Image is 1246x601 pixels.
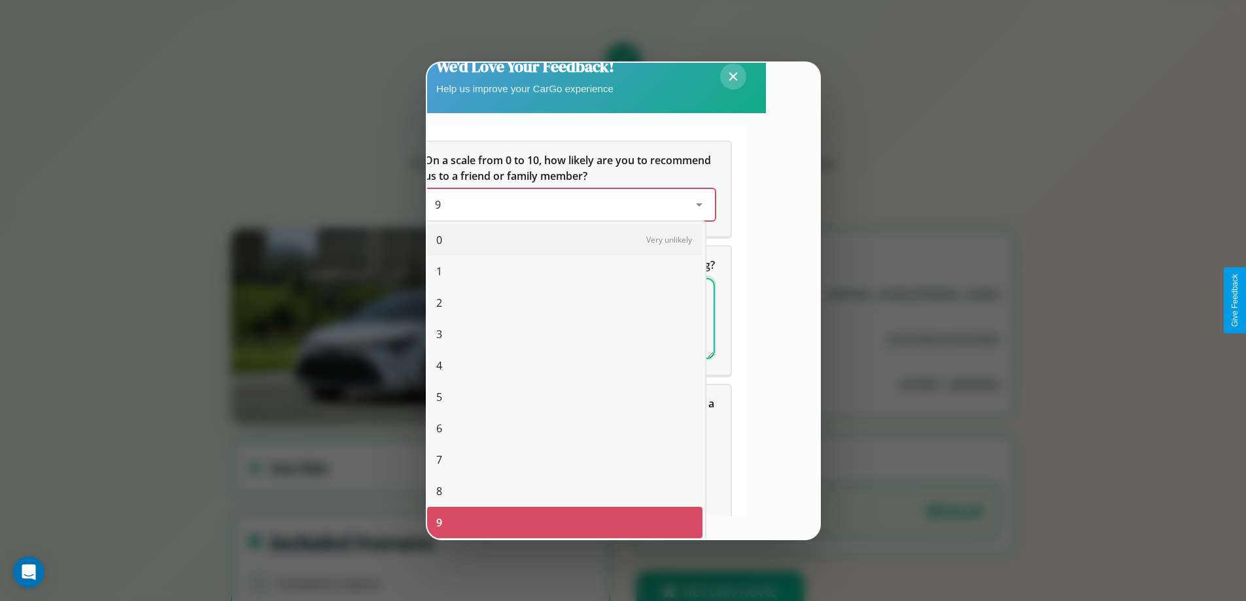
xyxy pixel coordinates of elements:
span: 9 [435,197,441,212]
div: 5 [427,381,702,413]
span: 5 [436,389,442,405]
span: On a scale from 0 to 10, how likely are you to recommend us to a friend or family member? [424,153,714,183]
p: Help us improve your CarGo experience [436,80,614,97]
div: 8 [427,475,702,507]
div: 3 [427,318,702,350]
div: 2 [427,287,702,318]
div: 6 [427,413,702,444]
span: 2 [436,295,442,311]
div: 0 [427,224,702,256]
div: 10 [427,538,702,570]
span: 0 [436,232,442,248]
div: 7 [427,444,702,475]
span: Which of the following features do you value the most in a vehicle? [424,396,717,426]
span: 9 [436,515,442,530]
div: Open Intercom Messenger [13,557,44,588]
span: 8 [436,483,442,499]
span: 4 [436,358,442,373]
div: Give Feedback [1230,274,1239,327]
span: 3 [436,326,442,342]
div: On a scale from 0 to 10, how likely are you to recommend us to a friend or family member? [424,189,715,220]
span: Very unlikely [646,234,692,245]
h2: We'd Love Your Feedback! [436,56,614,77]
span: 6 [436,421,442,436]
div: 1 [427,256,702,287]
span: What can we do to make your experience more satisfying? [424,258,715,272]
span: 1 [436,264,442,279]
div: 9 [427,507,702,538]
span: 7 [436,452,442,468]
div: On a scale from 0 to 10, how likely are you to recommend us to a friend or family member? [409,142,731,236]
h5: On a scale from 0 to 10, how likely are you to recommend us to a friend or family member? [424,152,715,184]
div: 4 [427,350,702,381]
